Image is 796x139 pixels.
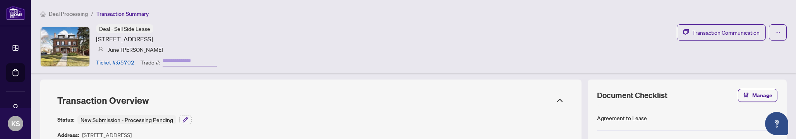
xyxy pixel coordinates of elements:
div: Agreement to Lease [597,114,647,122]
span: KS [11,118,20,129]
span: Transaction Overview [57,95,149,106]
article: June-[PERSON_NAME] [108,45,163,54]
span: Manage [752,89,772,102]
button: Manage [738,89,777,102]
button: Open asap [765,112,788,135]
article: Trade #: [141,58,160,66]
li: / [91,9,93,18]
span: user-switch [12,104,19,112]
img: logo [6,6,25,20]
article: Ticket #: 55702 [96,58,134,66]
article: Status: [57,115,74,124]
span: Document Checklist [597,90,667,101]
img: svg%3e [98,47,103,52]
img: IMG-C12375915_1.jpg [41,27,89,66]
span: ellipsis [775,30,781,35]
span: Transaction Summary [96,10,149,17]
article: [STREET_ADDRESS] [96,34,153,44]
span: Deal - Sell Side Lease [99,25,150,32]
span: Deal Processing [49,10,88,17]
span: home [40,11,46,17]
span: Transaction Communication [692,28,760,37]
div: Transaction Overview [51,90,571,110]
div: New Submission - Processing Pending [77,115,176,124]
button: Transaction Communication [677,24,766,41]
